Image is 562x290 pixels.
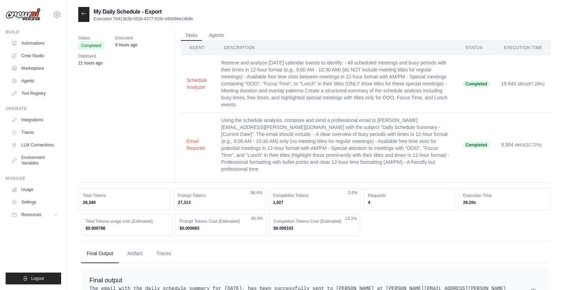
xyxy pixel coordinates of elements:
[273,193,356,198] dt: Completion Tokens
[115,35,137,41] span: Executed
[8,127,61,138] a: Traces
[180,226,262,231] dd: $0.000683
[115,43,137,47] time: September 3, 2025 at 08:00 MDT
[6,8,41,21] img: Logo
[178,193,261,198] dt: Prompt Tokens
[8,139,61,151] a: LLM Connections
[8,63,61,74] a: Marketplace
[345,216,357,221] span: 13.1%
[8,38,61,49] a: Automations
[78,53,103,60] span: Deployed
[6,176,61,181] div: Manage
[180,219,262,224] dt: Prompt Tokens Cost (Estimated)
[78,61,103,66] time: September 2, 2025 at 16:23 MDT
[273,219,356,224] dt: Completion Tokens Cost (Estimated)
[463,81,490,87] span: Completed
[78,35,104,41] span: Status
[8,75,61,86] a: Agents
[8,184,61,195] a: Usage
[368,200,451,205] dd: 4
[178,200,261,205] dd: 27,313
[216,55,457,113] td: Retrieve and analyze [DATE] calendar events to identify: - All scheduled meetings and busy period...
[273,200,356,205] dd: 1,027
[181,30,202,41] button: Tasks
[8,197,61,208] a: Settings
[457,41,496,55] th: Status
[368,193,451,198] dt: Requests
[8,50,61,61] a: Crew Studio
[6,29,61,35] div: Build
[83,200,166,205] dd: 28,340
[348,190,357,196] span: 3.6%
[187,138,210,152] button: Email Reporter
[463,200,546,205] dd: 29.20s
[205,30,228,41] button: Agents
[216,41,457,55] th: Description
[6,106,61,112] div: Operate
[251,216,263,221] span: 86.9%
[187,77,210,91] button: Schedule Analyzer
[86,219,168,224] dt: Total Tokens usage cost (Estimated)
[8,209,61,220] button: Resources
[496,55,551,113] td: 19.643 secs
[250,190,262,196] span: 96.4%
[151,244,177,263] button: Traces
[21,212,41,217] span: Resources
[83,193,166,198] dt: Total Tokens
[81,244,119,263] button: Final Output
[86,226,168,231] dd: $0.000786
[8,152,61,169] a: Environment Variables
[463,193,546,198] dt: Execution Time
[122,244,148,263] button: Artifact
[89,277,122,284] span: Final output
[525,143,542,147] span: (32.72%)
[31,276,44,281] span: Logout
[496,113,551,177] td: 9.554 secs
[273,226,356,231] dd: $0.000103
[8,88,61,99] a: Tool Registry
[496,41,551,55] th: Execution Time
[181,41,216,55] th: Agent
[527,82,545,86] span: (67.28%)
[8,114,61,125] a: Integrations
[216,113,457,177] td: Using the schedule analysis, compose and send a professional email to [PERSON_NAME][EMAIL_ADDRESS...
[78,41,104,50] span: Completed
[463,142,490,148] span: Completed
[6,273,61,284] button: Logout
[94,16,193,22] p: Execution 76413b3b-052b-4377-916c-e93d9ee14b9e
[94,8,193,16] h2: My Daily Schedule - Export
